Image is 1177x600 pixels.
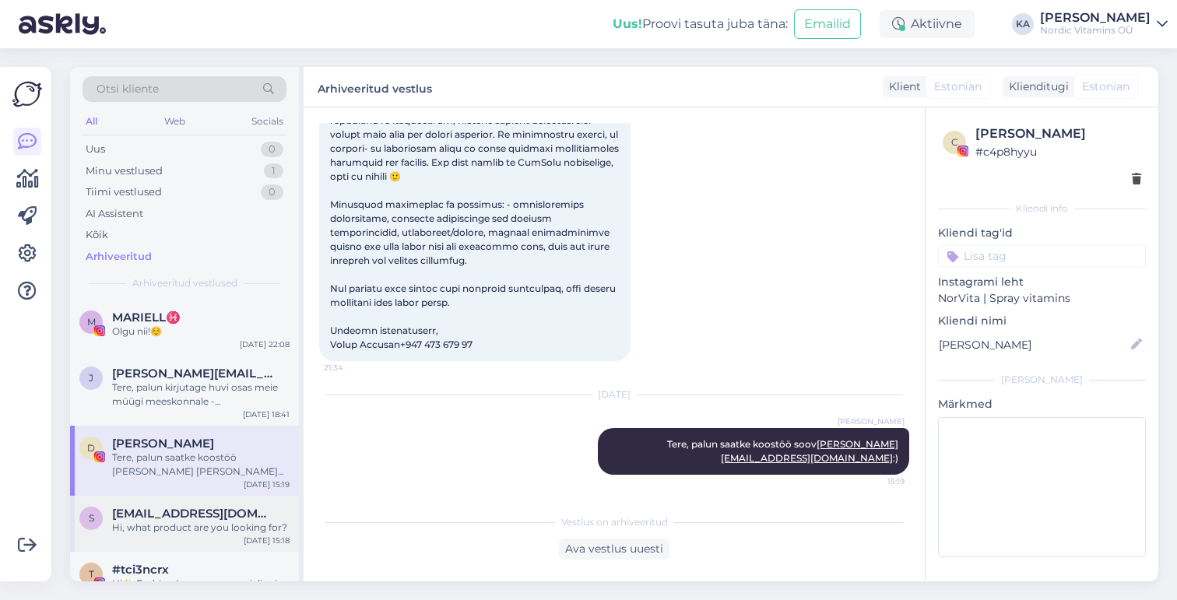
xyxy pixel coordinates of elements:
div: Kliendi info [938,202,1146,216]
div: All [83,111,100,132]
span: Dagne Mändoja [112,437,214,451]
div: AI Assistent [86,206,143,222]
div: [DATE] 15:19 [244,479,290,490]
span: Otsi kliente [97,81,159,97]
div: Uus [86,142,105,157]
div: Tere, palun kirjutage huvi osas meie müügi meeskonnale - [EMAIL_ADDRESS][DOMAIN_NAME] [112,381,290,409]
div: Kõik [86,227,108,243]
span: 21:34 [324,362,382,374]
p: Instagrami leht [938,274,1146,290]
span: Vestlus on arhiveeritud [561,515,668,529]
span: Arhiveeritud vestlused [132,276,237,290]
div: Olgu nii!☺️ [112,325,290,339]
div: [PERSON_NAME] [1040,12,1151,24]
div: Nordic Vitamins OÜ [1040,24,1151,37]
span: M [87,316,96,328]
div: Web [161,111,188,132]
input: Lisa nimi [939,336,1128,353]
div: Tiimi vestlused [86,184,162,200]
p: NorVita | Spray vitamins [938,290,1146,307]
p: Kliendi tag'id [938,225,1146,241]
div: Klient [883,79,921,95]
b: Uus! [613,16,642,31]
div: Ava vestlus uuesti [559,539,669,560]
div: Klienditugi [1003,79,1069,95]
span: 15:19 [846,475,905,487]
div: Proovi tasuta juba täna: [613,15,788,33]
a: [PERSON_NAME]Nordic Vitamins OÜ [1040,12,1168,37]
input: Lisa tag [938,244,1146,268]
span: j [89,372,93,384]
div: Aktiivne [880,10,975,38]
div: [DATE] [319,388,909,402]
span: s [89,512,94,524]
div: Tere, palun saatke koostöö [PERSON_NAME] [PERSON_NAME][EMAIL_ADDRESS][DOMAIN_NAME] :) [112,451,290,479]
span: Tere, palun saatke koostöö soov :) [667,438,898,464]
span: sarmedrizvi@icloud.com [112,507,274,521]
div: 0 [261,142,283,157]
div: 0 [261,184,283,200]
span: [PERSON_NAME] [838,416,905,427]
div: Minu vestlused [86,163,163,179]
span: Estonian [934,79,982,95]
div: Arhiveeritud [86,249,152,265]
span: c [951,136,958,148]
label: Arhiveeritud vestlus [318,76,432,97]
span: juan.jimenez@billp.co [112,367,274,381]
div: KA [1012,13,1034,35]
div: [DATE] 15:18 [244,535,290,546]
span: #tci3ncrx [112,563,169,577]
span: t [89,568,94,580]
p: Märkmed [938,396,1146,412]
div: # c4p8hyyu [975,143,1141,160]
span: Estonian [1082,79,1130,95]
div: 1 [264,163,283,179]
button: Emailid [794,9,861,39]
div: [PERSON_NAME] [975,125,1141,143]
div: Hi, what product are you looking for? [112,521,290,535]
div: [PERSON_NAME] [938,373,1146,387]
p: Kliendi nimi [938,313,1146,329]
div: [DATE] 18:41 [243,409,290,420]
span: D [87,442,95,454]
img: Askly Logo [12,79,42,109]
div: [DATE] 22:08 [240,339,290,350]
div: Socials [248,111,286,132]
span: MARIELL♓️ [112,311,181,325]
